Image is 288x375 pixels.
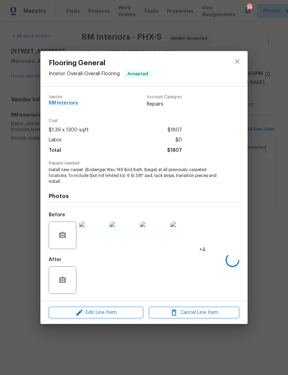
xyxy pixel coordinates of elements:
span: $1807 [167,125,182,135]
h5: After [49,257,61,262]
button: Edit Line Item [49,307,143,319]
span: Edit Line Item [51,308,141,317]
span: Total [49,146,61,156]
span: Install new carpet. (Bodenger Way 749 Bird Bath, Beige) at all previously carpeted locations. To ... [49,167,220,184]
span: Account Category [147,95,182,99]
span: Cost [49,119,182,123]
span: Repairs needed [49,161,239,166]
span: Repairs [147,101,182,108]
span: $0 [175,135,182,145]
h4: Photos [49,193,239,200]
div: 24 [247,4,252,11]
span: Cancel Line Item [151,308,237,317]
span: $1807 [167,146,182,156]
button: close [229,53,246,70]
span: +4 [199,246,205,253]
span: Accepted [125,70,151,77]
span: Flooring General [49,59,152,67]
span: RM Interiors [49,101,78,106]
span: Labor [49,135,62,145]
span: Vendor [49,95,78,99]
h5: Before [49,213,65,217]
button: Cancel Line Item [149,307,239,319]
span: Interior Overall - Overall Flooring [49,71,120,76]
span: $1.39 x 1300 sqft [49,125,89,135]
